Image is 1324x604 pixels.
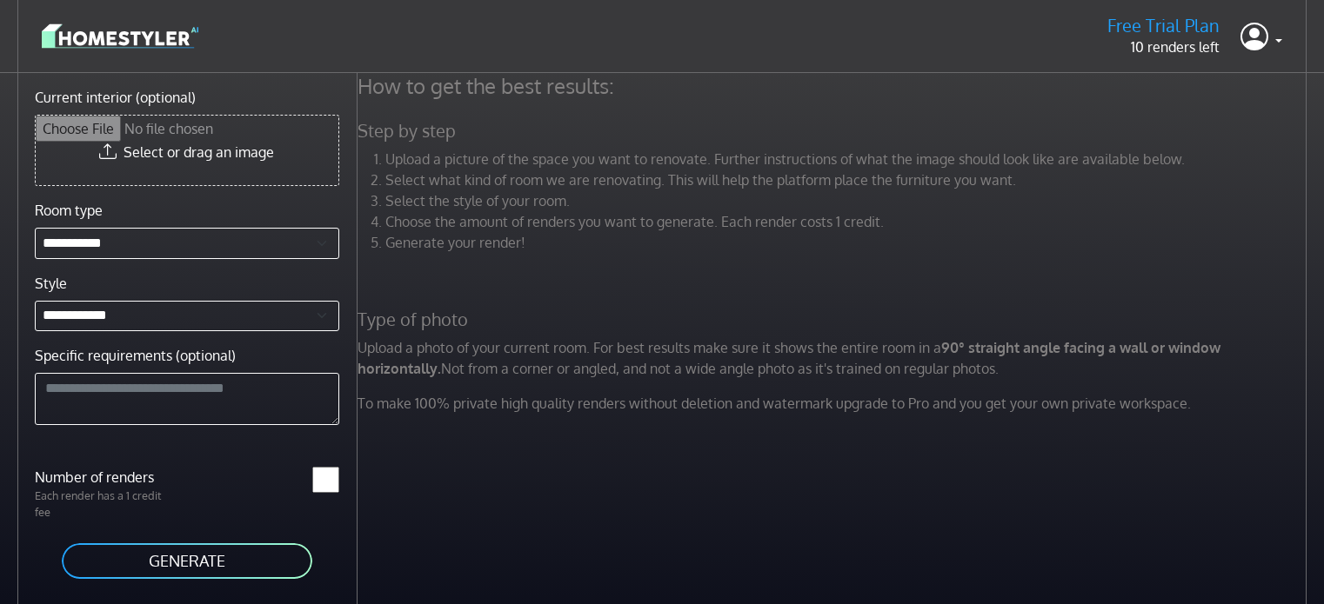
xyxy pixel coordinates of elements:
[35,345,236,366] label: Specific requirements (optional)
[347,309,1321,330] h5: Type of photo
[35,273,67,294] label: Style
[385,149,1311,169] li: Upload a picture of the space you want to renovate. Further instructions of what the image should...
[1107,15,1220,37] h5: Free Trial Plan
[385,190,1311,211] li: Select the style of your room.
[385,169,1311,190] li: Select what kind of room we are renovating. This will help the platform place the furniture you w...
[385,211,1311,232] li: Choose the amount of renders you want to generate. Each render costs 1 credit.
[385,232,1311,253] li: Generate your render!
[35,87,196,108] label: Current interior (optional)
[1107,37,1220,57] p: 10 renders left
[24,467,187,488] label: Number of renders
[347,337,1321,379] p: Upload a photo of your current room. For best results make sure it shows the entire room in a Not...
[60,541,314,581] button: GENERATE
[347,73,1321,99] h4: How to get the best results:
[24,488,187,521] p: Each render has a 1 credit fee
[347,393,1321,414] p: To make 100% private high quality renders without deletion and watermark upgrade to Pro and you g...
[347,120,1321,142] h5: Step by step
[42,21,198,51] img: logo-3de290ba35641baa71223ecac5eacb59cb85b4c7fdf211dc9aaecaaee71ea2f8.svg
[358,339,1220,377] strong: 90° straight angle facing a wall or window horizontally.
[35,200,103,221] label: Room type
